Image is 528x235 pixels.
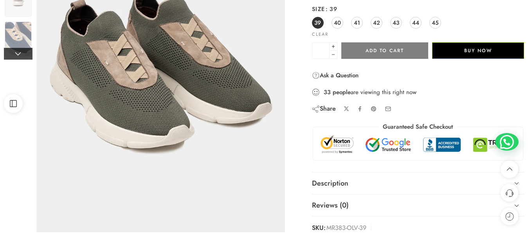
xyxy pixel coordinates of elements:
[333,88,351,96] strong: people
[324,88,331,96] strong: 33
[325,5,337,13] span: 39
[312,104,336,113] div: Share
[373,17,380,28] span: 42
[312,88,524,97] div: are viewing this right now
[357,106,363,112] a: Share on Facebook
[429,17,441,29] a: 45
[312,42,330,59] input: Product quantity
[312,71,359,80] a: Ask a Question
[312,5,524,13] label: Size
[312,17,324,29] a: 39
[410,17,422,29] a: 44
[390,17,402,29] a: 43
[334,17,341,28] span: 40
[371,106,377,112] a: Pin on Pinterest
[312,195,524,217] a: Reviews (0)
[412,17,419,28] span: 44
[326,222,366,234] span: MR383-OLV-39
[371,17,382,29] a: 42
[351,17,363,29] a: 41
[385,106,391,112] a: Email to your friends
[314,17,321,28] span: 39
[379,123,457,131] legend: Guaranteed Safe Checkout
[344,106,350,112] a: Share on X
[5,22,32,57] img: Artboard 16
[312,173,524,195] a: Description
[319,135,517,154] img: Trust
[341,42,428,59] button: Add to cart
[312,222,326,234] strong: SKU:
[393,17,399,28] span: 43
[312,32,328,36] a: Clear options
[354,17,360,28] span: 41
[432,17,439,28] span: 45
[432,42,524,59] button: Buy Now
[332,17,343,29] a: 40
